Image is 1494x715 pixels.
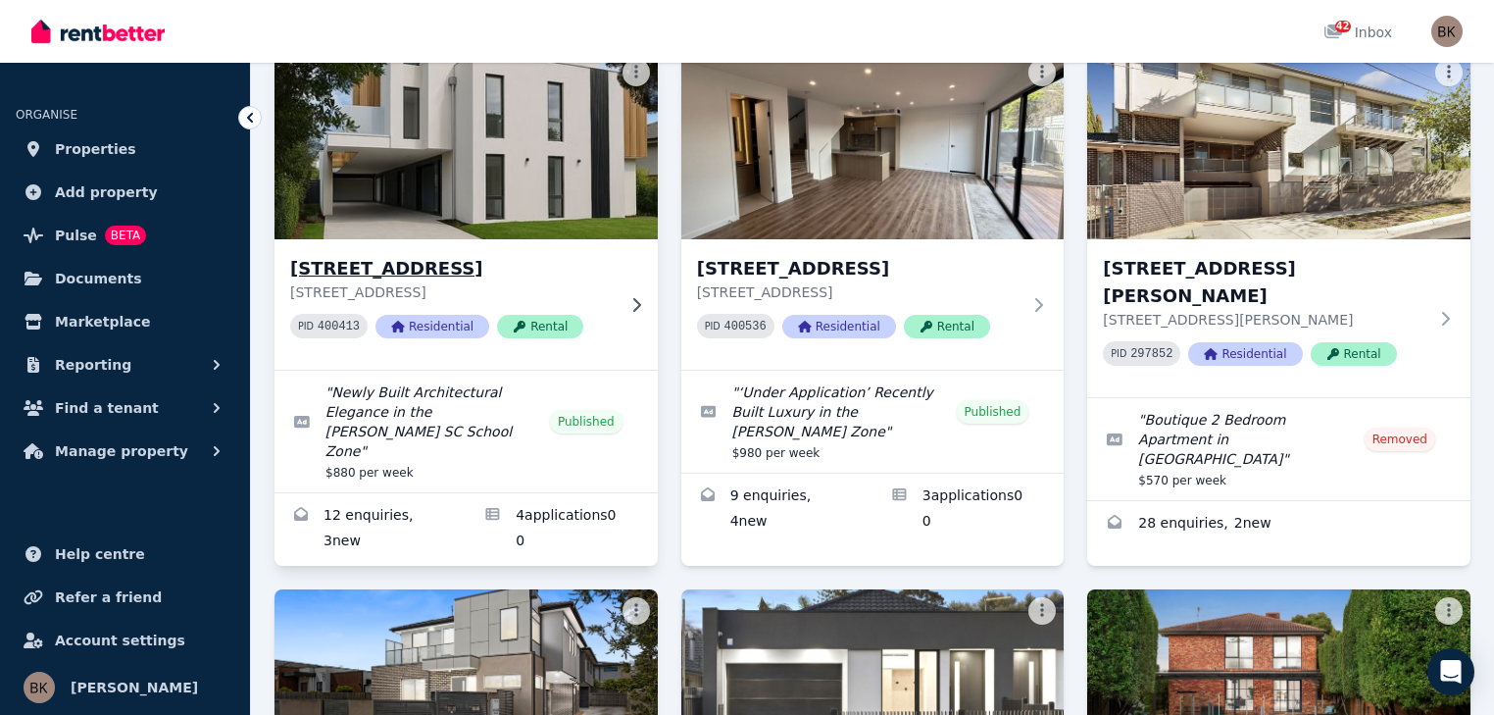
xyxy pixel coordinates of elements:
a: PulseBETA [16,216,234,255]
a: 5/14 Cadby Ave, Ormond[STREET_ADDRESS][STREET_ADDRESS]PID 400536ResidentialRental [681,51,1065,370]
div: Open Intercom Messenger [1427,648,1474,695]
h3: [STREET_ADDRESS] [697,255,1021,282]
a: Add property [16,173,234,212]
img: Bella K [24,672,55,703]
button: Find a tenant [16,388,234,428]
small: PID [298,321,314,332]
h3: [STREET_ADDRESS] [290,255,615,282]
a: Account settings [16,621,234,660]
a: Enquiries for 2/14 Cadby Ave, Ormond [274,493,466,566]
div: Inbox [1323,23,1392,42]
button: Manage property [16,432,234,471]
a: Help centre [16,535,234,574]
span: Manage property [55,439,188,463]
span: [PERSON_NAME] [71,676,198,699]
span: Refer a friend [55,586,162,609]
button: More options [1028,597,1056,625]
span: Reporting [55,353,131,377]
a: Properties [16,129,234,169]
button: More options [622,59,650,86]
a: Documents [16,259,234,298]
span: Residential [375,315,489,338]
span: Rental [1311,342,1397,366]
span: 42 [1335,21,1351,32]
span: Documents [55,267,142,290]
img: 5/14 Cadby Ave, Ormond [681,51,1065,239]
button: More options [1028,59,1056,86]
span: Rental [904,315,990,338]
p: [STREET_ADDRESS] [697,282,1021,302]
a: 8/2 Rogers Avenue, Brighton East[STREET_ADDRESS][PERSON_NAME][STREET_ADDRESS][PERSON_NAME]PID 297... [1087,51,1470,397]
span: Pulse [55,224,97,247]
a: Applications for 2/14 Cadby Ave, Ormond [466,493,657,566]
code: 400536 [724,320,767,333]
img: RentBetter [31,17,165,46]
span: BETA [105,226,146,245]
button: More options [622,597,650,625]
a: Edit listing: ‘Under Application’ Recently Built Luxury in the McKinnon Zone [681,371,1065,473]
span: Residential [782,315,896,338]
a: Edit listing: Boutique 2 Bedroom Apartment in Brighton East [1087,398,1470,500]
button: More options [1435,597,1463,625]
span: Account settings [55,629,185,652]
code: 297852 [1130,347,1172,361]
span: Rental [497,315,583,338]
span: Marketplace [55,310,150,333]
small: PID [705,321,721,332]
span: Find a tenant [55,396,159,420]
span: Properties [55,137,136,161]
button: More options [1435,59,1463,86]
a: Edit listing: Newly Built Architectural Elegance in the McKinnon SC School Zone [274,371,658,492]
span: Residential [1188,342,1302,366]
span: Add property [55,180,158,204]
a: Refer a friend [16,578,234,617]
img: 8/2 Rogers Avenue, Brighton East [1087,51,1470,239]
img: 2/14 Cadby Ave, Ormond [265,46,667,244]
a: 2/14 Cadby Ave, Ormond[STREET_ADDRESS][STREET_ADDRESS]PID 400413ResidentialRental [274,51,658,370]
span: Help centre [55,542,145,566]
img: Bella K [1431,16,1463,47]
small: PID [1111,348,1126,359]
span: ORGANISE [16,108,77,122]
a: Applications for 5/14 Cadby Ave, Ormond [872,474,1064,546]
p: [STREET_ADDRESS][PERSON_NAME] [1103,310,1427,330]
a: Enquiries for 5/14 Cadby Ave, Ormond [681,474,872,546]
button: Reporting [16,345,234,384]
a: Enquiries for 8/2 Rogers Avenue, Brighton East [1087,501,1470,548]
h3: [STREET_ADDRESS][PERSON_NAME] [1103,255,1427,310]
code: 400413 [318,320,360,333]
a: Marketplace [16,302,234,341]
p: [STREET_ADDRESS] [290,282,615,302]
